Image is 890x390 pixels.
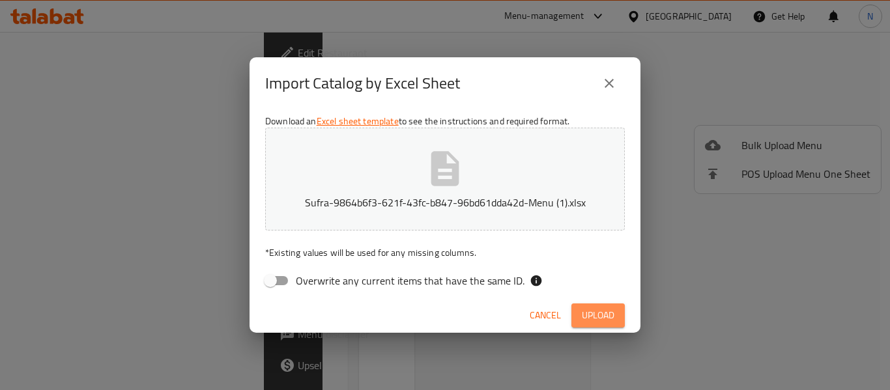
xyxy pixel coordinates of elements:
[265,73,460,94] h2: Import Catalog by Excel Sheet
[317,113,399,130] a: Excel sheet template
[594,68,625,99] button: close
[296,273,524,288] span: Overwrite any current items that have the same ID.
[582,307,614,324] span: Upload
[265,246,625,259] p: Existing values will be used for any missing columns.
[285,195,605,210] p: Sufra-9864b6f3-621f-43fc-b847-96bd61dda42d-Menu (1).xlsx
[530,274,543,287] svg: If the overwrite option isn't selected, then the items that match an existing ID will be ignored ...
[265,128,625,230] button: Sufra-9864b6f3-621f-43fc-b847-96bd61dda42d-Menu (1).xlsx
[530,307,561,324] span: Cancel
[524,303,566,327] button: Cancel
[250,109,640,298] div: Download an to see the instructions and required format.
[571,303,625,327] button: Upload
